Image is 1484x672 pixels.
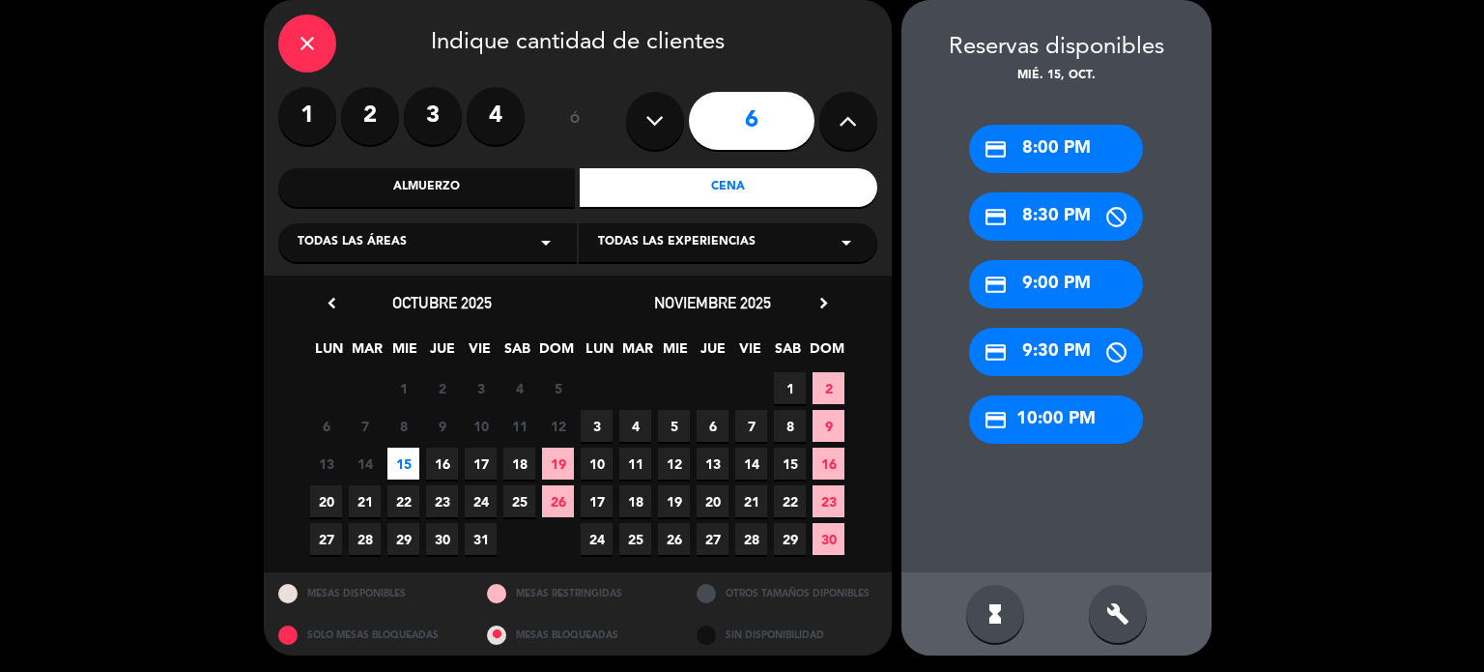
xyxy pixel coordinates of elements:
span: 23 [813,485,844,517]
span: 3 [581,410,613,442]
div: MESAS RESTRINGIDAS [472,572,682,614]
span: 27 [697,523,728,555]
span: 22 [774,485,806,517]
i: close [296,32,319,55]
i: arrow_drop_down [534,231,557,254]
div: Almuerzo [278,168,576,207]
i: credit_card [984,205,1008,229]
div: Cena [580,168,877,207]
span: 20 [697,485,728,517]
span: 2 [426,372,458,404]
span: 15 [774,448,806,480]
div: SIN DISPONIBILIDAD [682,614,892,656]
span: 26 [542,485,574,517]
i: hourglass_full [984,602,1007,626]
span: noviembre 2025 [654,293,771,312]
span: 13 [310,448,342,480]
span: DOM [810,337,842,369]
i: credit_card [984,408,1008,432]
span: LUN [584,337,615,369]
span: 16 [426,448,458,480]
span: 13 [697,448,728,480]
i: chevron_right [813,293,834,313]
span: 28 [735,523,767,555]
span: 6 [697,410,728,442]
span: 16 [813,448,844,480]
div: 10:00 PM [969,395,1143,444]
div: mié. 15, oct. [901,67,1212,86]
span: MIE [659,337,691,369]
span: 12 [542,410,574,442]
div: SOLO MESAS BLOQUEADAS [264,614,473,656]
span: 17 [465,448,497,480]
span: 5 [658,410,690,442]
span: 25 [619,523,651,555]
span: 28 [349,523,381,555]
span: JUE [697,337,728,369]
span: 6 [310,410,342,442]
span: 27 [310,523,342,555]
span: 21 [349,485,381,517]
span: 19 [542,448,574,480]
span: SAB [772,337,804,369]
span: 4 [503,372,535,404]
label: 1 [278,87,336,145]
span: 21 [735,485,767,517]
span: 9 [813,410,844,442]
span: 14 [735,448,767,480]
span: 31 [465,523,497,555]
span: VIE [464,337,496,369]
label: 2 [341,87,399,145]
i: arrow_drop_down [835,231,858,254]
span: 25 [503,485,535,517]
span: 24 [581,523,613,555]
span: 9 [426,410,458,442]
div: Reservas disponibles [901,29,1212,67]
label: 3 [404,87,462,145]
div: 8:30 PM [969,192,1143,241]
span: 14 [349,448,381,480]
span: 18 [503,448,535,480]
span: LUN [313,337,345,369]
span: SAB [501,337,533,369]
span: 8 [774,410,806,442]
div: ó [544,87,607,155]
span: 11 [503,410,535,442]
span: MAR [351,337,383,369]
i: credit_card [984,273,1008,297]
span: 1 [774,372,806,404]
span: 23 [426,485,458,517]
div: MESAS BLOQUEADAS [472,614,682,656]
div: 9:00 PM [969,260,1143,308]
span: 29 [387,523,419,555]
span: DOM [539,337,571,369]
span: 18 [619,485,651,517]
span: 7 [735,410,767,442]
span: 8 [387,410,419,442]
span: 11 [619,448,651,480]
span: octubre 2025 [392,293,492,312]
div: 8:00 PM [969,125,1143,173]
i: build [1106,602,1129,626]
i: chevron_left [322,293,342,313]
label: 4 [467,87,525,145]
span: Todas las áreas [298,233,407,252]
span: 15 [387,448,419,480]
span: MAR [621,337,653,369]
div: MESAS DISPONIBLES [264,572,473,614]
span: 3 [465,372,497,404]
i: credit_card [984,137,1008,161]
span: 24 [465,485,497,517]
span: MIE [388,337,420,369]
span: 2 [813,372,844,404]
span: 5 [542,372,574,404]
span: 22 [387,485,419,517]
span: 1 [387,372,419,404]
span: 4 [619,410,651,442]
span: 17 [581,485,613,517]
span: 30 [813,523,844,555]
span: 10 [465,410,497,442]
span: JUE [426,337,458,369]
span: VIE [734,337,766,369]
span: 26 [658,523,690,555]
